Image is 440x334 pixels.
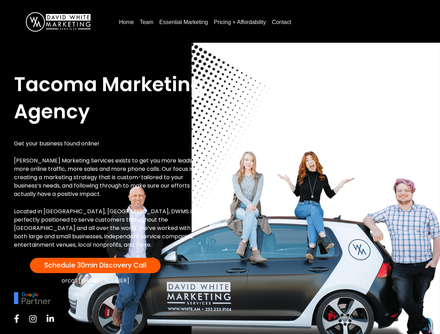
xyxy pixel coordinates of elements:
[14,207,204,249] p: Located in [GEOGRAPHIC_DATA], [GEOGRAPHIC_DATA], DWMS is perfectly positioned to serve customers ...
[116,17,137,28] a: Home
[14,140,204,148] p: Get your business found online!
[14,157,204,198] p: [PERSON_NAME] Marketing Services exists to get you more leads, more online traffic, more sales an...
[14,277,177,285] div: or
[14,295,51,301] picture: google-partner
[137,17,156,28] a: Team
[14,292,51,304] img: google-partner
[211,17,269,28] a: Pricing + Affordability
[26,18,91,24] a: DavidWhite-Marketing-Logo
[44,261,147,270] span: Schedule 30min Discovery Call
[156,17,211,28] a: Essential Marketing
[68,277,129,285] a: call [PHONE_NUMBER]
[14,71,204,125] span: Tacoma Marketing Agency
[26,12,91,32] img: DavidWhite-Marketing-Logo
[116,16,426,28] nav: Menu
[30,258,161,273] a: Schedule 30min Discovery Call
[269,17,294,28] a: Contact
